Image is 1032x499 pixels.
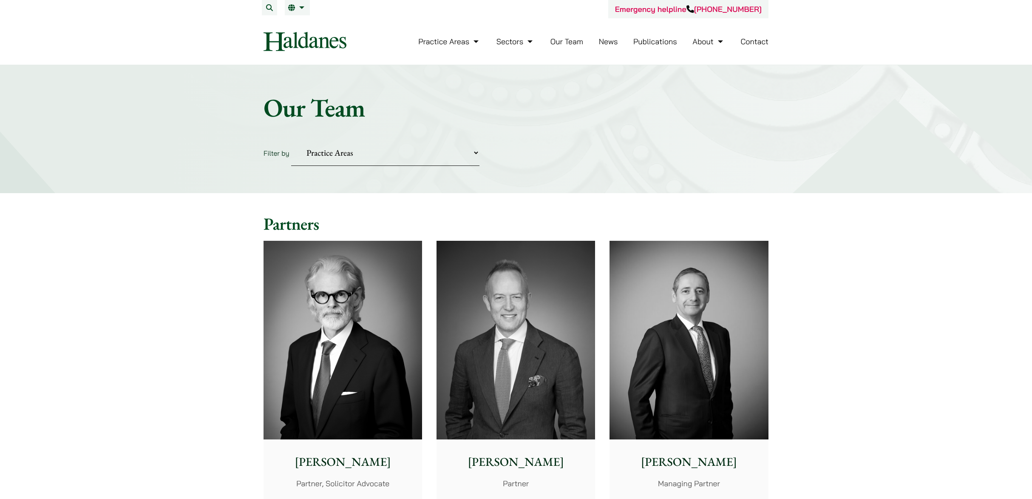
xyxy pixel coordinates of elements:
h1: Our Team [264,92,768,123]
p: Managing Partner [616,478,761,489]
a: Publications [633,37,677,46]
a: EN [288,4,306,11]
a: Contact [740,37,768,46]
p: [PERSON_NAME] [443,453,588,471]
a: Our Team [550,37,583,46]
p: Partner [443,478,588,489]
img: Logo of Haldanes [264,32,346,51]
a: News [599,37,618,46]
p: Partner, Solicitor Advocate [270,478,415,489]
a: Sectors [496,37,535,46]
p: [PERSON_NAME] [270,453,415,471]
p: [PERSON_NAME] [616,453,761,471]
h2: Partners [264,214,768,234]
a: About [692,37,725,46]
label: Filter by [264,149,289,157]
a: Emergency helpline[PHONE_NUMBER] [615,4,762,14]
a: Practice Areas [418,37,481,46]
